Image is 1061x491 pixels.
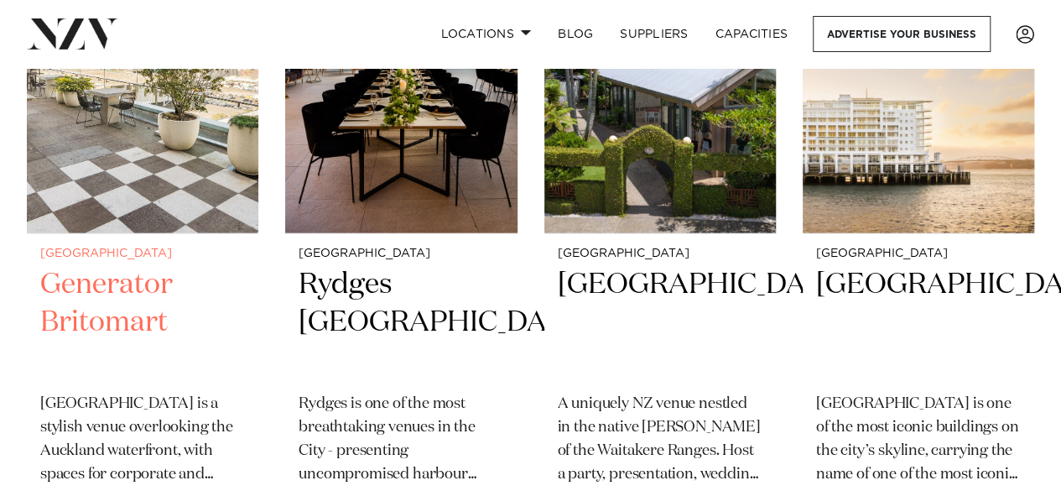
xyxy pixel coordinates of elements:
p: [GEOGRAPHIC_DATA] is a stylish venue overlooking the Auckland waterfront, with spaces for corpora... [40,393,245,487]
h2: [GEOGRAPHIC_DATA] [558,266,762,379]
a: Advertise your business [813,16,991,52]
p: A uniquely NZ venue nestled in the native [PERSON_NAME] of the Waitakere Ranges. Host a party, pr... [558,393,762,487]
small: [GEOGRAPHIC_DATA] [558,248,762,260]
h2: [GEOGRAPHIC_DATA] [816,266,1021,379]
small: [GEOGRAPHIC_DATA] [816,248,1021,260]
img: nzv-logo.png [27,18,118,49]
h2: Generator Britomart [40,266,245,379]
p: [GEOGRAPHIC_DATA] is one of the most iconic buildings on the city’s skyline, carrying the name of... [816,393,1021,487]
small: [GEOGRAPHIC_DATA] [40,248,245,260]
p: Rydges is one of the most breathtaking venues in the City - presenting uncompromised harbour view... [299,393,503,487]
a: Capacities [702,16,802,52]
a: Locations [427,16,544,52]
a: BLOG [544,16,606,52]
a: SUPPLIERS [606,16,701,52]
small: [GEOGRAPHIC_DATA] [299,248,503,260]
h2: Rydges [GEOGRAPHIC_DATA] [299,266,503,379]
